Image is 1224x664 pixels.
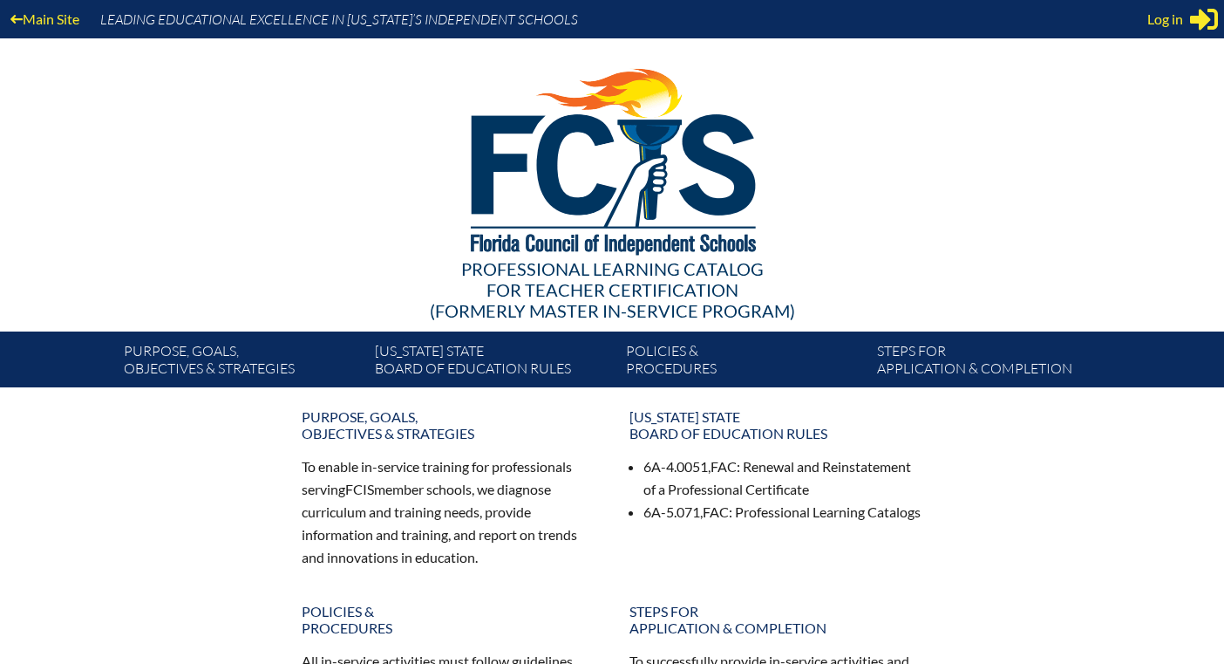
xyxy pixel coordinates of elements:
a: Purpose, goals,objectives & strategies [291,401,605,448]
a: Policies &Procedures [619,339,870,387]
span: FCIS [345,481,374,497]
a: Steps forapplication & completion [870,339,1121,387]
span: Log in [1147,9,1183,30]
svg: Sign in or register [1190,5,1218,33]
span: for Teacher Certification [486,279,738,300]
li: 6A-5.071, : Professional Learning Catalogs [643,501,922,524]
a: Policies &Procedures [291,596,605,643]
a: [US_STATE] StateBoard of Education rules [368,339,619,387]
div: Professional Learning Catalog (formerly Master In-service Program) [110,258,1114,321]
span: FAC [703,503,729,520]
img: FCISlogo221.eps [432,38,792,277]
p: To enable in-service training for professionals serving member schools, we diagnose curriculum an... [302,455,595,568]
span: FAC [711,458,737,475]
a: Steps forapplication & completion [619,596,933,643]
li: 6A-4.0051, : Renewal and Reinstatement of a Professional Certificate [643,455,922,501]
a: [US_STATE] StateBoard of Education rules [619,401,933,448]
a: Purpose, goals,objectives & strategies [117,339,368,387]
a: Main Site [3,7,86,31]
